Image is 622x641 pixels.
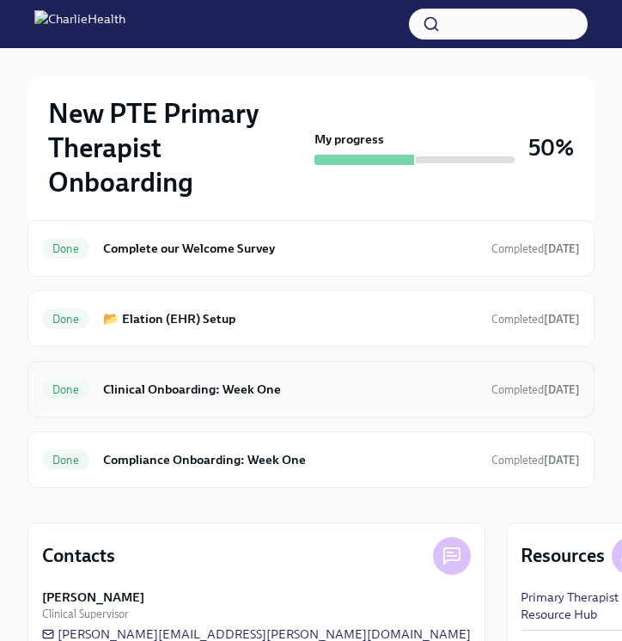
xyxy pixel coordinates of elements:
[34,10,125,38] img: CharlieHealth
[491,311,580,327] span: September 28th, 2025 12:15
[491,313,580,326] span: Completed
[491,241,580,257] span: September 25th, 2025 14:43
[544,313,580,326] strong: [DATE]
[42,242,89,255] span: Done
[103,309,478,328] h6: 📂 Elation (EHR) Setup
[48,96,308,199] h2: New PTE Primary Therapist Onboarding
[42,454,89,467] span: Done
[42,589,144,606] strong: [PERSON_NAME]
[42,235,580,262] a: DoneComplete our Welcome SurveyCompleted[DATE]
[42,446,580,473] a: DoneCompliance Onboarding: Week OneCompleted[DATE]
[521,543,605,569] h4: Resources
[314,131,384,148] strong: My progress
[491,454,580,467] span: Completed
[491,452,580,468] span: October 1st, 2025 19:43
[103,380,478,399] h6: Clinical Onboarding: Week One
[42,543,115,569] h4: Contacts
[491,242,580,255] span: Completed
[42,375,580,403] a: DoneClinical Onboarding: Week OneCompleted[DATE]
[544,242,580,255] strong: [DATE]
[42,305,580,333] a: Done📂 Elation (EHR) SetupCompleted[DATE]
[544,383,580,396] strong: [DATE]
[42,313,89,326] span: Done
[491,382,580,398] span: October 2nd, 2025 18:08
[103,239,478,258] h6: Complete our Welcome Survey
[491,383,580,396] span: Completed
[528,132,574,163] h3: 50%
[42,383,89,396] span: Done
[544,454,580,467] strong: [DATE]
[103,450,478,469] h6: Compliance Onboarding: Week One
[42,606,129,622] span: Clinical Supervisor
